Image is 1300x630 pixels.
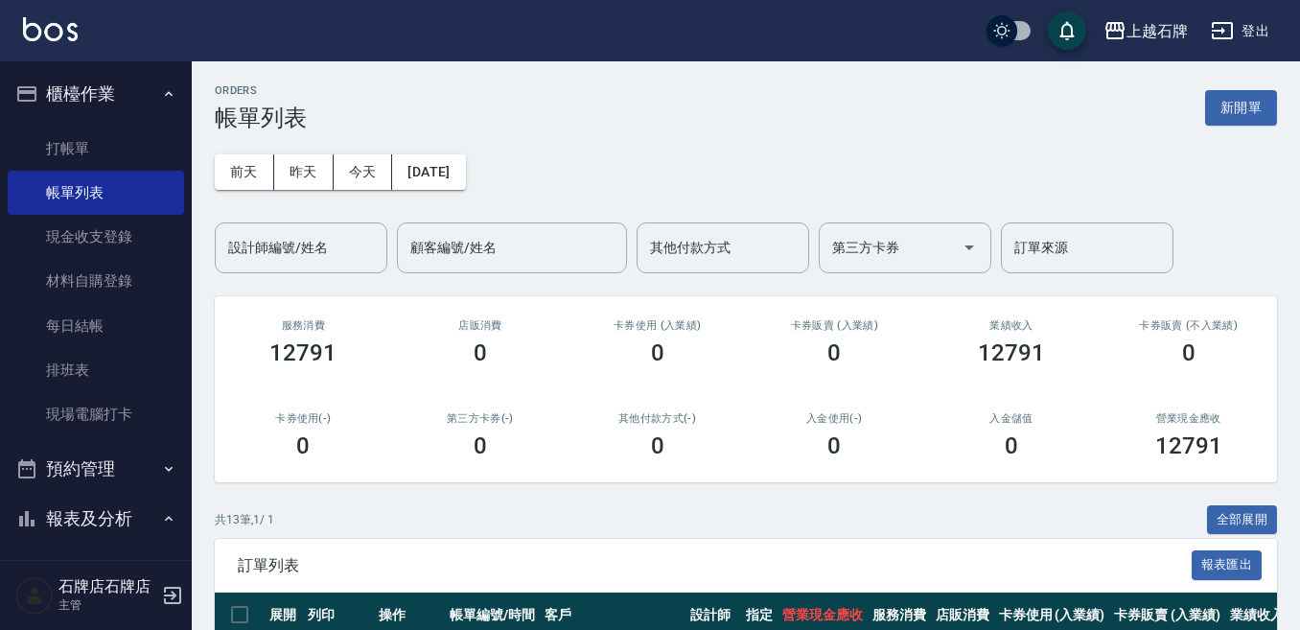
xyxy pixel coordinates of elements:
[1207,505,1278,535] button: 全部展開
[1126,19,1188,43] div: 上越石牌
[238,412,369,425] h2: 卡券使用(-)
[296,432,310,459] h3: 0
[58,596,156,614] p: 主管
[474,339,487,366] h3: 0
[274,154,334,190] button: 昨天
[954,232,985,263] button: Open
[592,412,723,425] h2: 其他付款方式(-)
[651,432,664,459] h3: 0
[1192,555,1263,573] a: 報表匯出
[769,319,900,332] h2: 卡券販賣 (入業績)
[1192,550,1263,580] button: 報表匯出
[1048,12,1086,50] button: save
[8,494,184,544] button: 報表及分析
[1155,432,1222,459] h3: 12791
[978,339,1045,366] h3: 12791
[474,432,487,459] h3: 0
[592,319,723,332] h2: 卡券使用 (入業績)
[1203,13,1277,49] button: 登出
[769,412,900,425] h2: 入金使用(-)
[946,319,1078,332] h2: 業績收入
[415,319,546,332] h2: 店販消費
[1005,432,1018,459] h3: 0
[827,339,841,366] h3: 0
[269,339,337,366] h3: 12791
[215,154,274,190] button: 前天
[215,511,274,528] p: 共 13 筆, 1 / 1
[1096,12,1196,51] button: 上越石牌
[1205,98,1277,116] a: 新開單
[58,577,156,596] h5: 石牌店石牌店
[215,84,307,97] h2: ORDERS
[1205,90,1277,126] button: 新開單
[8,550,184,595] a: 報表目錄
[334,154,393,190] button: 今天
[8,304,184,348] a: 每日結帳
[1123,319,1254,332] h2: 卡券販賣 (不入業績)
[651,339,664,366] h3: 0
[8,171,184,215] a: 帳單列表
[415,412,546,425] h2: 第三方卡券(-)
[8,444,184,494] button: 預約管理
[8,392,184,436] a: 現場電腦打卡
[8,127,184,171] a: 打帳單
[8,259,184,303] a: 材料自購登錄
[1182,339,1196,366] h3: 0
[238,319,369,332] h3: 服務消費
[827,432,841,459] h3: 0
[8,69,184,119] button: 櫃檯作業
[946,412,1078,425] h2: 入金儲值
[238,556,1192,575] span: 訂單列表
[1123,412,1254,425] h2: 營業現金應收
[15,576,54,615] img: Person
[23,17,78,41] img: Logo
[8,215,184,259] a: 現金收支登錄
[392,154,465,190] button: [DATE]
[215,105,307,131] h3: 帳單列表
[8,348,184,392] a: 排班表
